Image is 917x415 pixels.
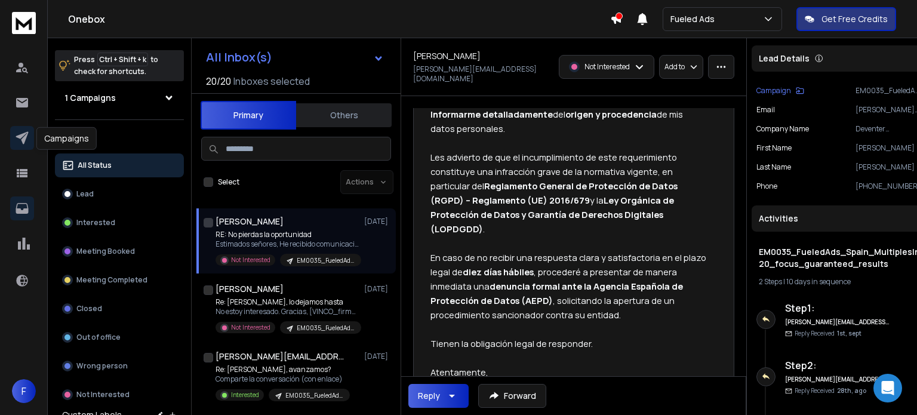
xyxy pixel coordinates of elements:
[873,374,902,402] div: Open Intercom Messenger
[430,337,593,349] span: Tienen la obligación legal de responder.
[218,177,239,187] label: Select
[796,7,896,31] button: Get Free Credits
[664,62,685,72] p: Add to
[756,105,775,115] p: Email
[756,124,809,134] p: Company Name
[786,276,851,287] span: 10 days in sequence
[97,53,148,66] span: Ctrl + Shift + k
[231,256,270,265] p: Not Interested
[216,283,284,295] h1: [PERSON_NAME]
[463,266,534,278] b: diez días hábiles
[76,218,115,228] p: Interested
[216,365,350,374] p: Re: [PERSON_NAME], avanzamos?
[756,143,792,153] p: First Name
[785,358,890,373] h6: Step 2 :
[478,384,546,408] button: Forward
[64,92,116,104] h1: 1 Campaigns
[12,379,36,403] button: F
[785,301,890,315] h6: Step 1 :
[216,230,359,239] p: RE: No pierdas la oportunidad
[68,12,610,26] h1: Onebox
[231,323,270,332] p: Not Interested
[206,51,272,63] h1: All Inbox(s)
[196,45,393,69] button: All Inbox(s)
[216,297,359,307] p: Re: [PERSON_NAME], lo dejamos hasta
[76,304,102,313] p: Closed
[756,86,804,96] button: Campaign
[78,161,112,170] p: All Status
[12,12,36,34] img: logo
[206,74,231,88] span: 20 / 20
[430,180,679,206] b: Reglamento General de Protección de Datos (RGPD) – Reglamento (UE) 2016/679
[55,325,184,349] button: Out of office
[55,239,184,263] button: Meeting Booked
[430,108,685,134] span: del de mis datos personales.
[76,361,128,371] p: Wrong person
[430,194,676,235] b: Ley Orgánica de Protección de Datos y Garantía de Derechos Digitales (LOPDGDD)
[231,391,259,399] p: Interested
[216,351,347,362] h1: [PERSON_NAME][EMAIL_ADDRESS][DOMAIN_NAME]
[430,366,488,378] span: Atentamente,
[296,102,392,128] button: Others
[756,182,777,191] p: Phone
[76,189,94,199] p: Lead
[76,333,121,342] p: Out of office
[55,383,184,407] button: Not Interested
[36,127,97,150] div: Campaigns
[76,247,135,256] p: Meeting Booked
[565,108,657,120] b: origen y procedencia
[785,375,890,384] h6: [PERSON_NAME][EMAIL_ADDRESS][DOMAIN_NAME]
[821,13,888,25] p: Get Free Credits
[837,386,866,395] span: 28th, ago
[55,297,184,321] button: Closed
[837,329,861,337] span: 1st, sept
[756,162,791,172] p: Last Name
[413,50,481,62] h1: [PERSON_NAME]
[76,275,147,285] p: Meeting Completed
[785,318,890,327] h6: [PERSON_NAME][EMAIL_ADDRESS][DOMAIN_NAME]
[430,251,708,321] span: En caso de no recibir una respuesta clara y satisfactoria en el plazo legal de , procederé a pres...
[413,64,552,84] p: [PERSON_NAME][EMAIL_ADDRESS][DOMAIN_NAME]
[55,211,184,235] button: Interested
[430,151,679,235] span: Les advierto de que el incumplimiento de este requerimiento constituye una infracción grave de la...
[216,307,359,316] p: No estoy interesado. Gracias, [VINCO_firma.png]
[55,182,184,206] button: Lead
[216,374,350,384] p: Comparte la conversación (con enlace)
[795,386,866,395] p: Reply Received
[55,268,184,292] button: Meeting Completed
[364,217,391,226] p: [DATE]
[233,74,310,88] h3: Inboxes selected
[216,216,284,228] h1: [PERSON_NAME]
[55,153,184,177] button: All Status
[76,390,130,399] p: Not Interested
[55,86,184,110] button: 1 Campaigns
[756,86,791,96] p: Campaign
[201,101,296,130] button: Primary
[795,329,861,338] p: Reply Received
[55,130,184,146] h3: Filters
[584,62,630,72] p: Not Interested
[418,390,440,402] div: Reply
[216,239,359,249] p: Estimados señores, He recibido comunicaciones
[759,276,782,287] span: 2 Steps
[430,280,685,306] b: denuncia formal ante la Agencia Española de Protección de Datos (AEPD)
[285,391,343,400] p: EM0035_FueledAds_Spain_MultiplesIndustries_CEO_1-20_focus_guaranteed_results
[364,284,391,294] p: [DATE]
[74,54,158,78] p: Press to check for shortcuts.
[408,384,469,408] button: Reply
[670,13,719,25] p: Fueled Ads
[297,324,354,333] p: EM0035_FueledAds_Spain_MultiplesIndustries_CEO_1-20_focus_guaranteed_results
[430,108,553,120] span: Informarme detalladamente
[364,352,391,361] p: [DATE]
[759,53,810,64] p: Lead Details
[55,354,184,378] button: Wrong person
[297,256,354,265] p: EM0035_FueledAds_Spain_MultiplesIndustries_CEO_1-20_focus_guaranteed_results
